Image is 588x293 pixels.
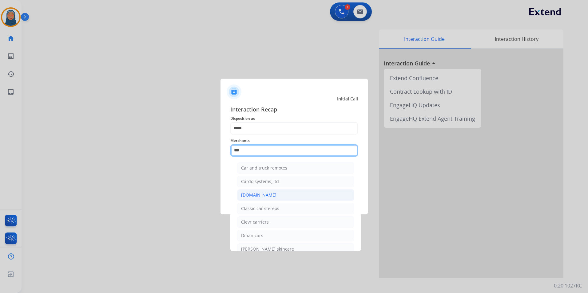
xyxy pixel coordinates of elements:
span: Merchants [230,137,358,144]
div: Car and truck remotes [241,165,287,171]
div: Cardo systems, ltd [241,178,279,185]
span: Disposition as [230,115,358,122]
div: Classic car stereos [241,205,279,212]
div: [DOMAIN_NAME] [241,192,276,198]
div: [PERSON_NAME] skincare [241,246,294,252]
span: Interaction Recap [230,105,358,115]
div: Dinan cars [241,232,263,239]
img: contactIcon [227,84,241,99]
span: Initial Call [337,96,358,102]
p: 0.20.1027RC [554,282,582,289]
div: Clevr carriers [241,219,269,225]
